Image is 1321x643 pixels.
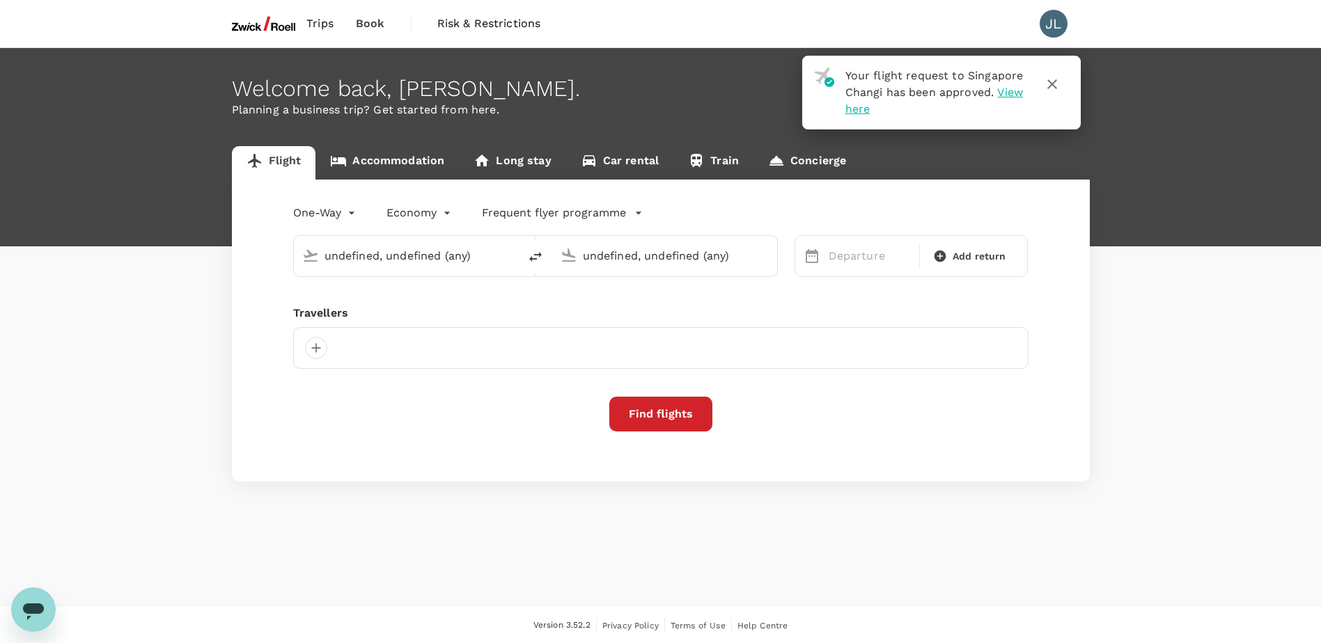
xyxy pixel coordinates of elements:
a: Long stay [459,146,565,180]
button: delete [519,240,552,273]
input: Going to [583,245,748,267]
a: Concierge [753,146,861,180]
div: Economy [386,202,454,224]
button: Frequent flyer programme [482,205,643,221]
a: Train [673,146,753,180]
span: Privacy Policy [602,621,659,630]
a: Car rental [566,146,674,180]
a: Help Centre [737,618,788,633]
span: Risk & Restrictions [437,15,541,32]
span: Terms of Use [671,621,726,630]
p: Departure [829,248,911,264]
button: Open [509,254,512,257]
span: Book [356,15,385,32]
button: Open [767,254,770,257]
img: ZwickRoell Pte. Ltd. [232,8,296,39]
iframe: Button to launch messaging window [11,587,56,632]
a: Accommodation [315,146,459,180]
button: Find flights [609,397,712,431]
img: flight-approved [814,68,834,87]
p: Planning a business trip? Get started from here. [232,102,1090,118]
div: JL [1040,10,1068,38]
span: Trips [306,15,334,32]
span: Your flight request to Singapore Changi has been approved. [845,69,1024,99]
a: Privacy Policy [602,618,659,633]
p: Frequent flyer programme [482,205,626,221]
div: Travellers [293,305,1029,321]
div: Welcome back , [PERSON_NAME] . [232,76,1090,102]
input: Depart from [325,245,490,267]
a: Terms of Use [671,618,726,633]
div: One-Way [293,202,359,224]
span: Add return [953,249,1006,264]
a: Flight [232,146,316,180]
span: Version 3.52.2 [533,619,591,633]
span: Help Centre [737,621,788,630]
